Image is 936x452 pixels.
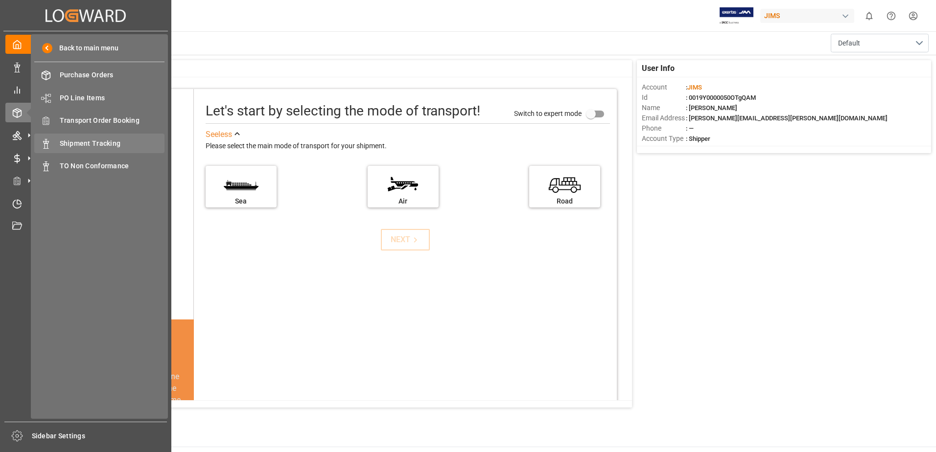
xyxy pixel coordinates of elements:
div: Air [373,196,434,206]
span: Email Address [642,113,686,123]
span: : [PERSON_NAME] [686,104,737,112]
div: NEXT [391,234,421,246]
div: Let's start by selecting the mode of transport! [206,101,480,121]
span: Purchase Orders [60,70,165,80]
span: Id [642,92,686,103]
img: Exertis%20JAM%20-%20Email%20Logo.jpg_1722504956.jpg [720,7,753,24]
span: User Info [642,63,675,74]
a: Timeslot Management V2 [5,194,166,213]
span: PO Line Items [60,93,165,103]
span: : [PERSON_NAME][EMAIL_ADDRESS][PERSON_NAME][DOMAIN_NAME] [686,114,888,122]
div: Sea [211,196,272,206]
a: Purchase Orders [34,66,164,85]
a: Shipment Tracking [34,134,164,153]
span: Sidebar Settings [32,431,167,441]
span: Phone [642,123,686,134]
span: Account [642,82,686,92]
div: Road [534,196,595,206]
a: PO Line Items [34,88,164,107]
span: : 0019Y0000050OTgQAM [686,94,756,101]
span: : Shipper [686,135,710,142]
a: Transport Order Booking [34,111,164,130]
span: Back to main menu [52,43,118,53]
span: JIMS [687,84,702,91]
a: Document Management [5,217,166,236]
div: Please select the main mode of transport for your shipment. [206,140,610,152]
span: Default [838,38,860,48]
span: Transport Order Booking [60,115,165,126]
button: open menu [831,34,929,52]
span: : — [686,125,694,132]
span: Account Type [642,134,686,144]
span: TO Non Conformance [60,161,165,171]
span: Switch to expert mode [514,109,582,117]
button: NEXT [381,229,430,250]
a: TO Non Conformance [34,157,164,176]
span: : [686,84,702,91]
a: My Cockpit [5,35,166,54]
div: See less [206,129,232,140]
span: Shipment Tracking [60,138,165,149]
span: Name [642,103,686,113]
a: Data Management [5,57,166,76]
